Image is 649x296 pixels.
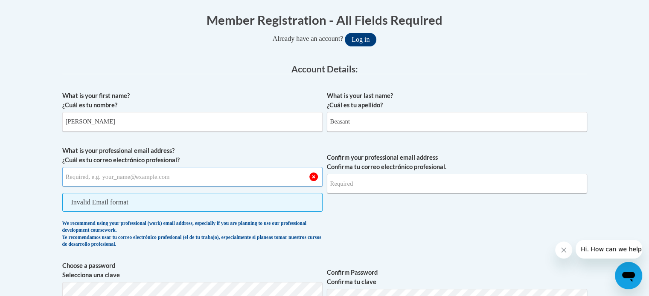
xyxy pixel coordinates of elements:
[62,220,323,248] div: We recommend using your professional (work) email address, especially if you are planning to use ...
[576,240,642,259] iframe: Message from company
[5,6,69,13] span: Hi. How can we help?
[62,193,323,212] span: Invalid Email format
[555,241,572,259] iframe: Close message
[62,261,323,280] label: Choose a password Selecciona una clave
[62,167,323,187] input: Metadata input
[327,174,587,193] input: Required
[327,91,587,110] label: What is your last name? ¿Cuál es tu apellido?
[62,91,323,110] label: What is your first name? ¿Cuál es tu nombre?
[62,146,323,165] label: What is your professional email address? ¿Cuál es tu correo electrónico profesional?
[291,63,358,74] span: Account Details:
[345,33,376,46] button: Log in
[62,11,587,29] h1: Member Registration - All Fields Required
[327,112,587,132] input: Metadata input
[327,153,587,172] label: Confirm your professional email address Confirma tu correo electrónico profesional.
[273,35,343,42] span: Already have an account?
[327,268,587,287] label: Confirm Password Confirma tu clave
[62,112,323,132] input: Metadata input
[615,262,642,289] iframe: Button to launch messaging window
